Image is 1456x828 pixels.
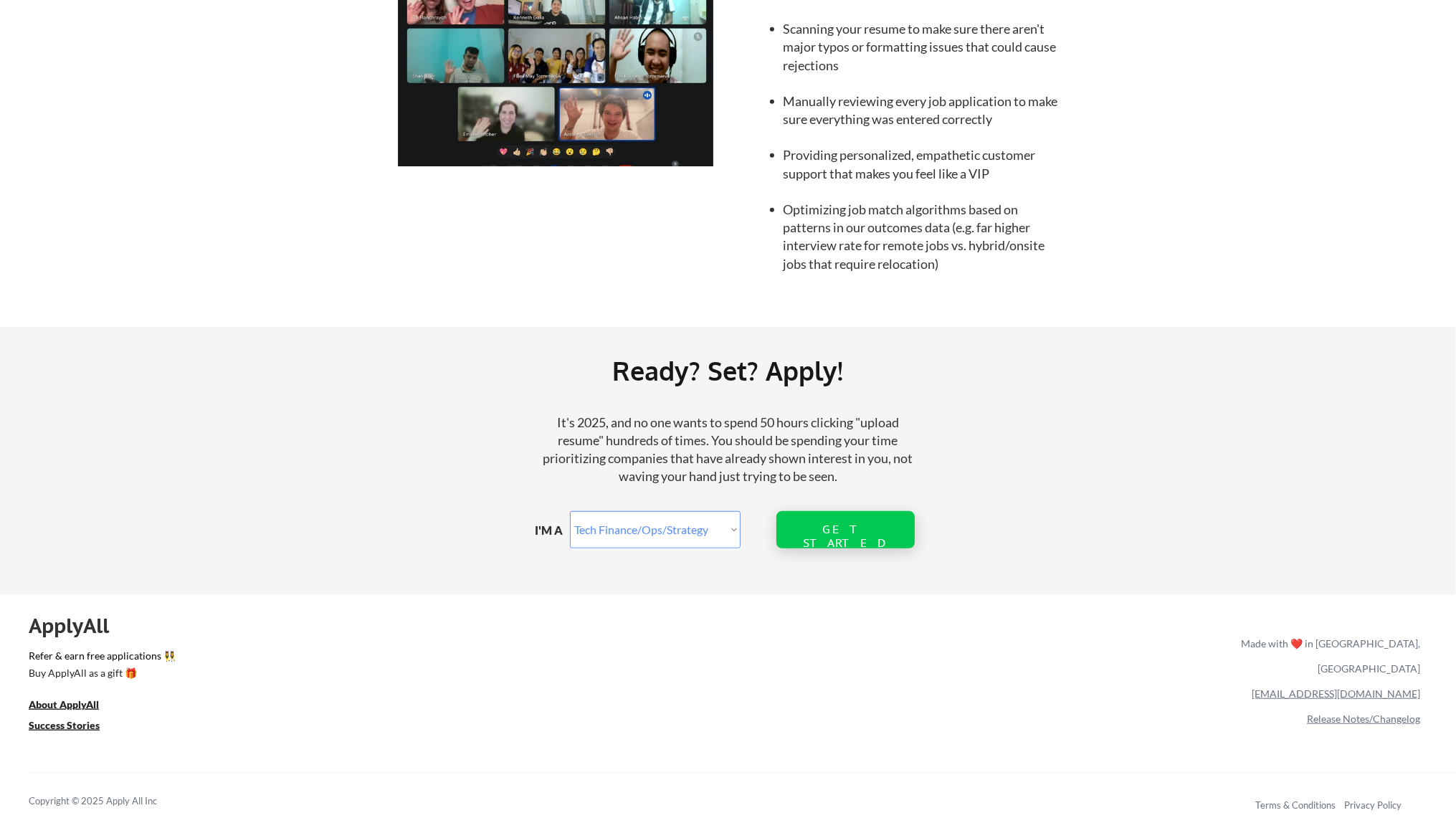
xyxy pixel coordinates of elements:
[29,666,172,684] a: Buy ApplyAll as a gift 🎁
[1307,713,1420,725] a: Release Notes/Changelog
[29,794,194,809] div: Copyright © 2025 Apply All Inc
[1255,799,1336,811] a: Terms & Conditions
[29,718,119,736] a: Success Stories
[784,146,1061,182] li: Providing personalized, empathetic customer support that makes you feel like a VIP
[29,698,99,710] u: About ApplyAll
[29,651,941,666] a: Refer & earn free applications 👯‍♀️
[535,523,574,538] div: I'M A
[29,719,100,731] u: Success Stories
[799,523,891,550] div: GET STARTED
[29,698,119,715] a: About ApplyAll
[784,92,1061,128] li: Manually reviewing every job application to make sure everything was entered correctly
[1252,687,1420,700] a: [EMAIL_ADDRESS][DOMAIN_NAME]
[537,414,920,486] div: It's 2025, and no one wants to spend 50 hours clicking "upload resume" hundreds of times. You sho...
[784,201,1061,273] li: Optimizing job match algorithms based on patterns in our outcomes data (e.g. far higher interview...
[784,20,1061,75] li: Scanning your resume to make sure there aren't major typos or formatting issues that could cause ...
[1344,799,1402,811] a: Privacy Policy
[29,668,172,678] div: Buy ApplyAll as a gift 🎁
[201,350,1255,391] div: Ready? Set? Apply!
[1235,631,1420,681] div: Made with ❤️ in [GEOGRAPHIC_DATA], [GEOGRAPHIC_DATA]
[29,614,125,638] div: ApplyAll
